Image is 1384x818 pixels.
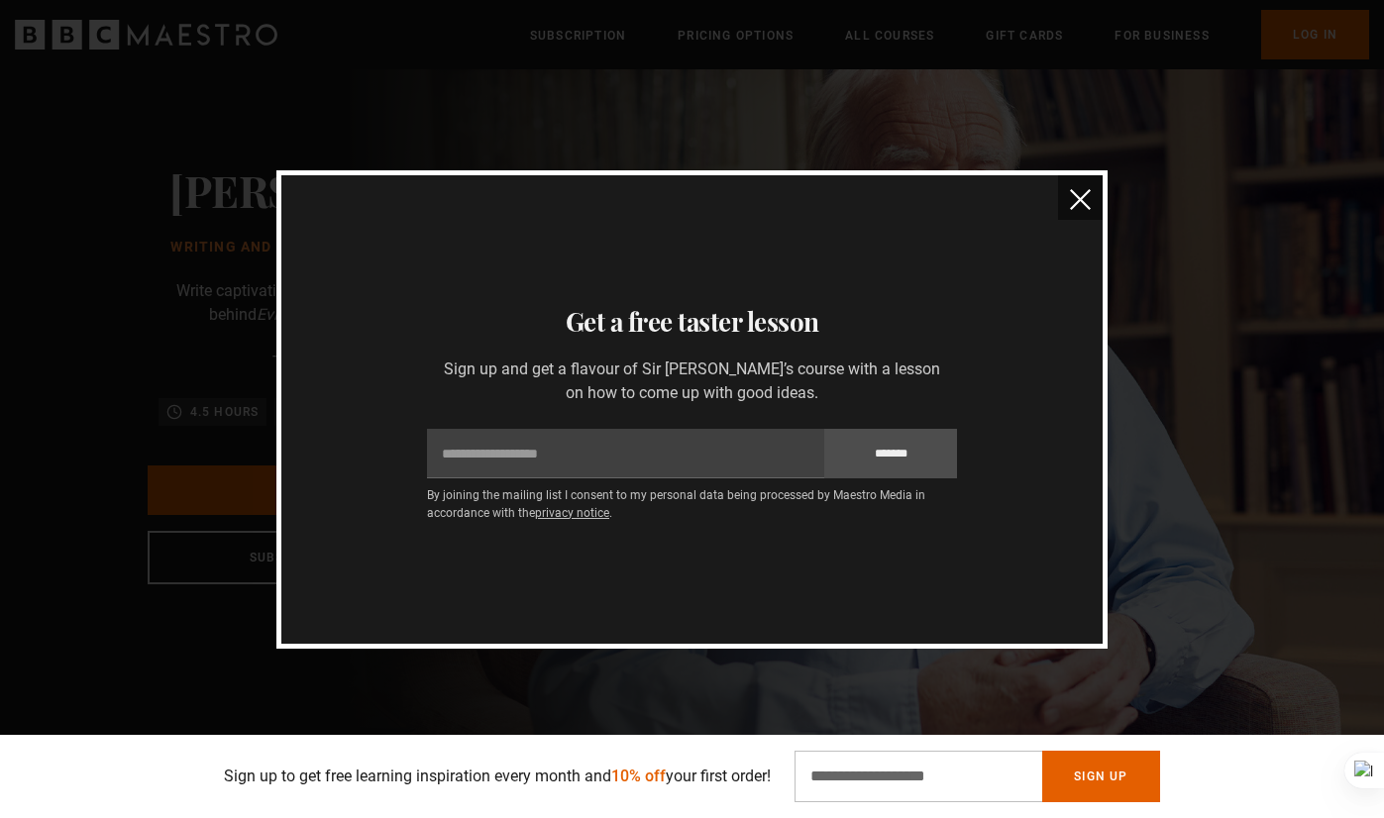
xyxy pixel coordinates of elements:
button: close [1058,175,1103,220]
p: Sign up to get free learning inspiration every month and your first order! [224,765,771,788]
h3: Get a free taster lesson [305,302,1078,342]
span: 10% off [611,767,666,785]
p: Sign up and get a flavour of Sir [PERSON_NAME]’s course with a lesson on how to come up with good... [427,358,957,405]
p: By joining the mailing list I consent to my personal data being processed by Maestro Media in acc... [427,486,957,522]
button: Sign Up [1042,751,1159,802]
a: privacy notice [535,506,609,520]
